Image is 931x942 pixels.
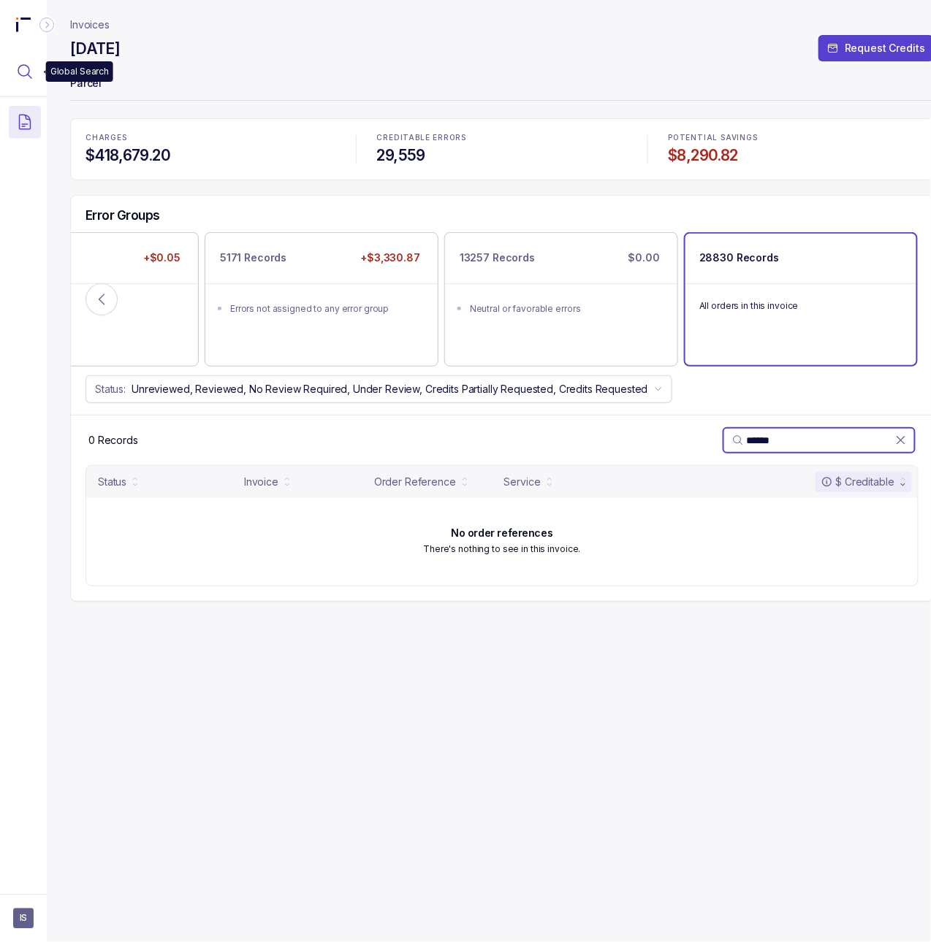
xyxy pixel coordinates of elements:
button: User initials [13,908,34,929]
p: CREDITABLE ERRORS [377,134,627,142]
div: Neutral or favorable errors [470,302,661,316]
p: Status: [95,382,126,397]
p: $0.00 [626,248,663,268]
h4: 29,559 [377,145,627,166]
div: Service [504,475,541,489]
h6: No order references [451,527,552,539]
h4: $418,679.20 [85,145,335,166]
nav: breadcrumb [70,18,110,32]
p: 28830 Records [699,250,779,265]
button: Menu Icon Button MagnifyingGlassIcon [9,55,41,88]
div: Status [98,475,126,489]
p: There's nothing to see in this invoice. [423,542,580,556]
p: 5171 Records [220,250,286,265]
p: CHARGES [85,134,335,142]
div: Remaining page entries [88,433,138,448]
p: 13257 Records [460,250,535,265]
p: POTENTIAL SAVINGS [669,134,919,142]
div: $ Creditable [821,475,894,489]
h5: Error Groups [85,207,160,223]
p: Request Credits [845,41,925,55]
button: Status:Unreviewed, Reviewed, No Review Required, Under Review, Credits Partially Requested, Credi... [85,375,672,403]
div: Order Reference [374,475,456,489]
h4: [DATE] [70,39,120,59]
div: Collapse Icon [38,16,56,34]
div: Invoice [244,475,278,489]
p: +$3,330.87 [357,248,423,268]
button: Menu Icon Button DocumentTextIcon [9,106,41,138]
p: +$0.05 [140,248,183,268]
a: Invoices [70,18,110,32]
p: 0 Records [88,433,138,448]
p: Global Search [50,64,109,79]
p: All orders in this invoice [699,299,902,313]
div: Errors not assigned to any error group [230,302,422,316]
h4: $8,290.82 [669,145,919,166]
p: Unreviewed, Reviewed, No Review Required, Under Review, Credits Partially Requested, Credits Requ... [132,382,648,397]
